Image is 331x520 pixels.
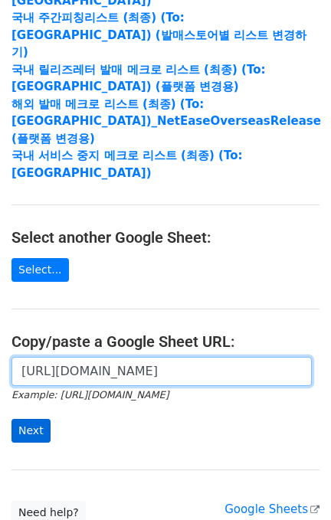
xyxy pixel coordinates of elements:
a: 국내 릴리즈레터 발매 메크로 리스트 (최종) (To:[GEOGRAPHIC_DATA]) (플랫폼 변경용) [11,63,265,94]
a: Select... [11,258,69,282]
h4: Select another Google Sheet: [11,228,320,247]
a: Google Sheets [224,502,320,516]
small: Example: [URL][DOMAIN_NAME] [11,389,169,401]
input: Next [11,419,51,443]
h4: Copy/paste a Google Sheet URL: [11,332,320,351]
input: Paste your Google Sheet URL here [11,357,312,386]
a: 국내 주간피칭리스트 (최종) (To:[GEOGRAPHIC_DATA]) (발매스토어별 리스트 변경하기) [11,11,306,59]
a: 국내 서비스 중지 메크로 리스트 (최종) (To:[GEOGRAPHIC_DATA]) [11,149,242,180]
iframe: Chat Widget [254,446,331,520]
a: 해외 발매 메크로 리스트 (최종) (To: [GEOGRAPHIC_DATA])_NetEaseOverseasRelease (플랫폼 변경용) [11,97,321,146]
